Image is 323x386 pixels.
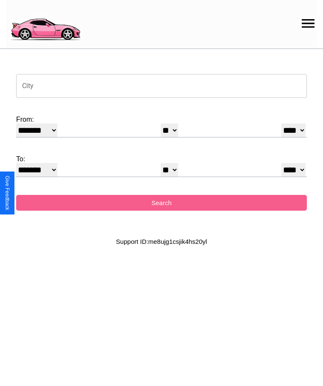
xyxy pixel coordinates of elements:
div: Give Feedback [4,176,10,210]
img: logo [6,4,84,43]
button: Search [16,195,307,211]
p: Support ID: me8ujg1csjik4hs20yl [116,236,207,247]
label: From: [16,116,307,123]
label: To: [16,155,307,163]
